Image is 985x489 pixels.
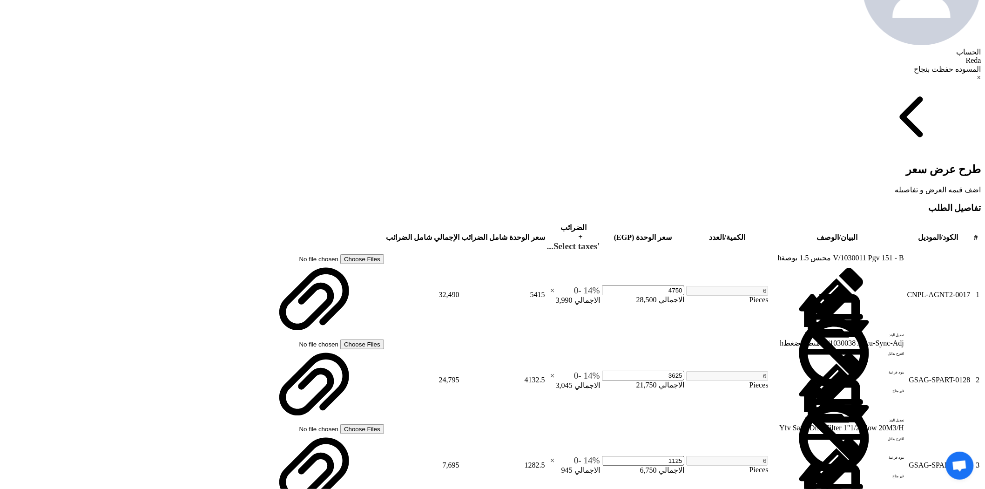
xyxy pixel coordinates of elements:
[4,163,981,176] h2: طرح عرض سعر
[636,296,657,304] span: 28,500
[574,466,600,474] span: الاجمالي
[844,318,904,337] div: غير متاح
[905,223,971,252] th: الكود/الموديل
[659,466,684,474] span: الاجمالي
[905,338,971,422] td: GSAG-SPART-0128
[946,452,974,480] div: دردشة مفتوحة
[4,48,981,56] div: الحساب
[547,285,555,296] span: Clear all
[439,376,459,384] span: 24,795
[574,296,600,304] span: الاجمالي
[972,223,980,252] th: #
[636,381,657,389] span: 21,750
[461,338,546,422] td: 4132.5
[439,291,459,299] span: 32,490
[686,456,769,466] input: RFQ_STEP1.ITEMS.2.AMOUNT_TITLE
[972,253,980,337] td: 1
[602,371,684,380] input: أدخل سعر الوحدة
[640,466,657,474] span: 6,750
[686,286,769,296] input: RFQ_STEP1.ITEMS.2.AMOUNT_TITLE
[770,223,904,252] th: البيان/الوصف
[4,65,981,74] div: المسوده حفظت بنجاح
[547,371,555,381] span: Clear all
[4,185,981,194] div: اضف قيمه العرض و تفاصيله
[461,223,546,252] th: سعر الوحدة شامل الضرائب
[4,56,981,65] div: Reda
[602,456,684,466] input: أدخل سعر الوحدة
[749,466,769,474] span: Pieces
[4,203,981,213] h3: تفاصيل الطلب
[579,233,583,241] span: +
[972,338,980,422] td: 2
[461,253,546,337] td: 5415
[547,285,600,296] ng-select: VAT
[749,296,769,304] span: Pieces
[550,286,555,295] span: ×
[749,381,769,389] span: Pieces
[4,74,981,82] div: ×
[844,366,904,385] div: اقترح بدائل
[844,451,904,469] div: اقترح بدائل
[546,223,600,252] th: الضرائب
[574,381,600,389] span: الاجمالي
[844,347,904,366] div: تعديل البند
[778,254,904,262] span: V/1030011 Pgv 151 - B محبس 1.5 بوصةh
[550,456,555,465] span: ×
[686,223,769,252] th: الكمية/العدد
[844,262,904,281] div: تعديل البند
[443,461,459,469] span: 7,695
[601,223,685,252] th: سعر الوحدة (EGP)
[844,281,904,299] div: اقترح بدائل
[561,466,573,474] span: 945
[844,469,904,488] div: بنود فرعية
[844,403,904,422] div: غير متاح
[385,223,460,252] th: الإجمالي شامل الضرائب
[556,296,573,304] span: 3,990
[844,299,904,318] div: بنود فرعية
[659,381,684,389] span: الاجمالي
[602,285,684,295] input: أدخل سعر الوحدة
[659,296,684,304] span: الاجمالي
[905,253,971,337] td: CNPL-AGNT2-0017
[547,455,600,466] ng-select: VAT
[844,432,904,451] div: تعديل البند
[547,371,600,381] ng-select: VAT
[844,385,904,403] div: بنود فرعية
[779,424,904,432] span: Yfv Sand Disk Filter 1"1/2 Flow 20M3/H
[556,381,573,389] span: 3,045
[780,339,904,347] span: V/1030038 Accu-Sync-Adj منظم ضغطh
[686,371,769,381] input: RFQ_STEP1.ITEMS.2.AMOUNT_TITLE
[547,455,555,466] span: Clear all
[550,372,555,380] span: ×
